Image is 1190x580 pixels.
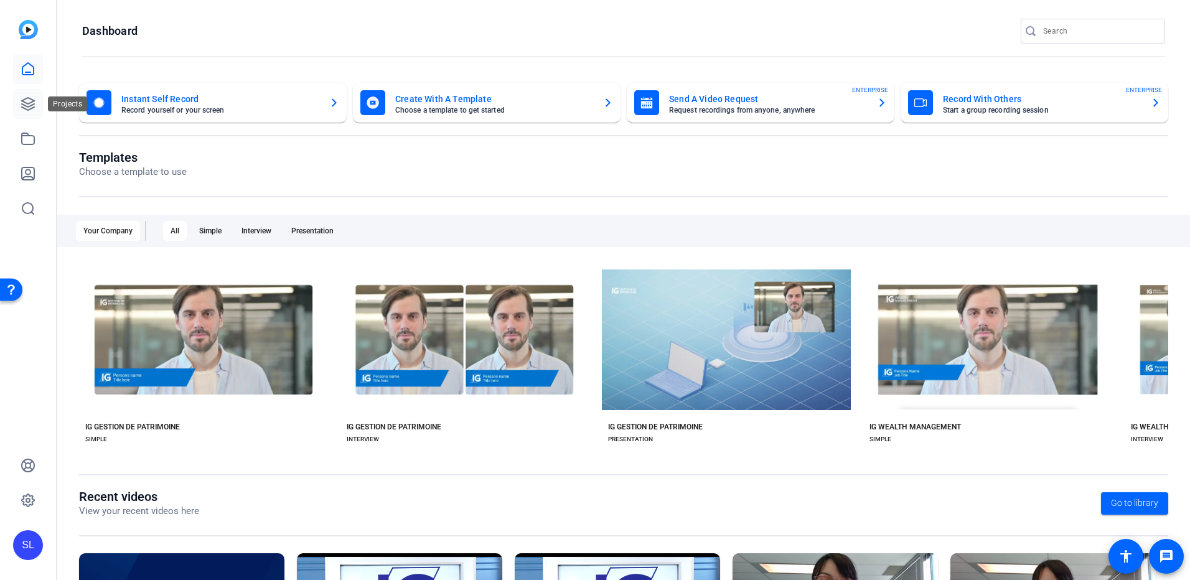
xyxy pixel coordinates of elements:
[79,150,187,165] h1: Templates
[608,434,653,444] div: PRESENTATION
[1131,434,1163,444] div: INTERVIEW
[13,530,43,560] div: SL
[852,85,888,95] span: ENTERPRISE
[395,91,593,106] mat-card-title: Create With A Template
[79,489,199,504] h1: Recent videos
[1118,549,1133,564] mat-icon: accessibility
[121,106,319,114] mat-card-subtitle: Record yourself or your screen
[943,106,1141,114] mat-card-subtitle: Start a group recording session
[395,106,593,114] mat-card-subtitle: Choose a template to get started
[48,96,87,111] div: Projects
[1101,492,1168,515] a: Go to library
[284,221,341,241] div: Presentation
[163,221,187,241] div: All
[79,504,199,518] p: View your recent videos here
[869,434,891,444] div: SIMPLE
[608,422,703,432] div: IG GESTION DE PATRIMOINE
[1159,549,1174,564] mat-icon: message
[1043,24,1155,39] input: Search
[353,83,621,123] button: Create With A TemplateChoose a template to get started
[1111,497,1158,510] span: Go to library
[79,83,347,123] button: Instant Self RecordRecord yourself or your screen
[82,24,138,39] h1: Dashboard
[192,221,229,241] div: Simple
[669,91,867,106] mat-card-title: Send A Video Request
[627,83,894,123] button: Send A Video RequestRequest recordings from anyone, anywhereENTERPRISE
[943,91,1141,106] mat-card-title: Record With Others
[1126,85,1162,95] span: ENTERPRISE
[85,434,107,444] div: SIMPLE
[347,422,441,432] div: IG GESTION DE PATRIMOINE
[19,20,38,39] img: blue-gradient.svg
[869,422,961,432] div: IG WEALTH MANAGEMENT
[76,221,140,241] div: Your Company
[234,221,279,241] div: Interview
[347,434,379,444] div: INTERVIEW
[901,83,1168,123] button: Record With OthersStart a group recording sessionENTERPRISE
[121,91,319,106] mat-card-title: Instant Self Record
[79,165,187,179] p: Choose a template to use
[85,422,180,432] div: IG GESTION DE PATRIMOINE
[669,106,867,114] mat-card-subtitle: Request recordings from anyone, anywhere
